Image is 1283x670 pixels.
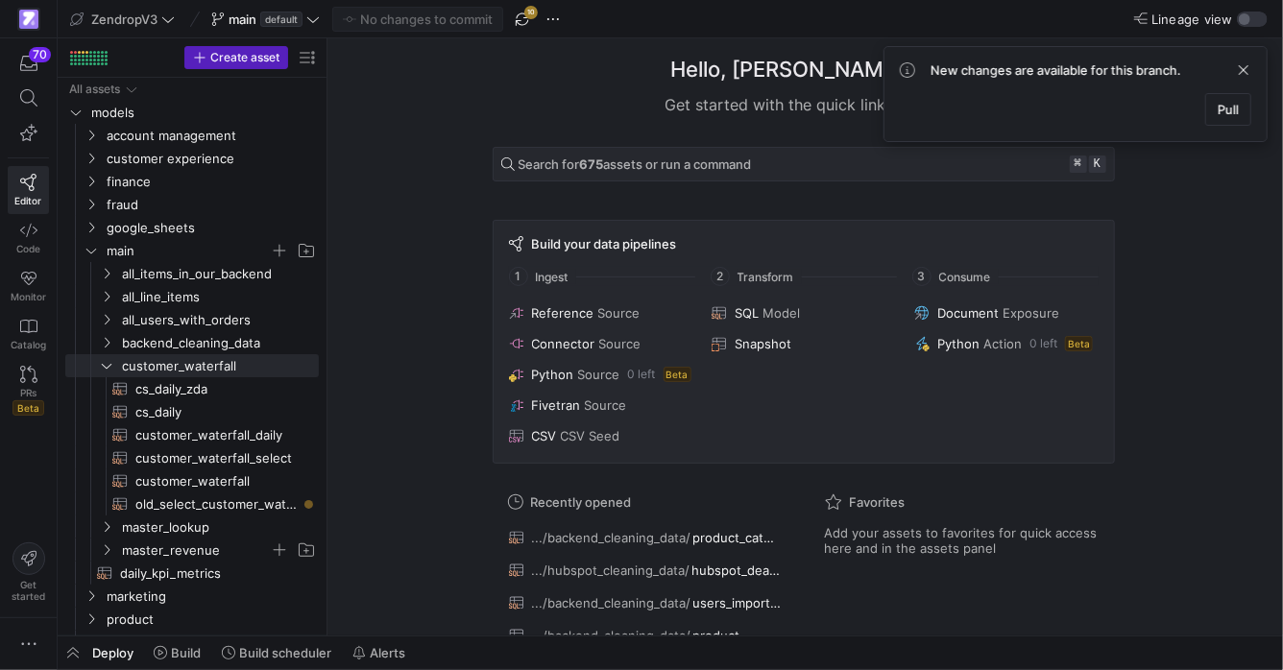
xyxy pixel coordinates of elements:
a: Editor [8,166,49,214]
button: Pull [1205,93,1251,126]
a: Catalog [8,310,49,358]
span: ZendropV3 [91,12,157,27]
span: 0 left [1029,337,1057,350]
span: master_revenue [122,539,270,562]
span: product [693,628,740,643]
div: All assets [69,83,120,96]
div: Press SPACE to select this row. [65,631,319,654]
span: customer experience [107,148,316,170]
span: customer_waterfall_daily​​​​​​​​​​ [135,424,297,446]
div: Press SPACE to select this row. [65,469,319,492]
span: Python [937,336,980,351]
button: Snapshot [708,332,899,355]
span: Source [598,305,641,321]
div: Press SPACE to select this row. [65,147,319,170]
div: Press SPACE to select this row. [65,262,319,285]
span: google_sheets [107,217,316,239]
span: Catalog [11,339,46,350]
span: Model [763,305,800,321]
button: PythonAction0 leftBeta [910,332,1101,355]
span: fraud [107,194,316,216]
a: PRsBeta [8,358,49,423]
span: Favorites [850,494,906,510]
button: .../hubspot_cleaning_data/hubspot_deals_metrics [504,558,787,583]
span: Alerts [370,645,405,660]
button: Getstarted [8,535,49,610]
button: Build [145,636,209,669]
div: Press SPACE to select this row. [65,585,319,608]
div: Press SPACE to select this row. [65,78,319,101]
img: https://storage.googleapis.com/y42-prod-data-exchange/images/qZXOSqkTtPuVcXVzF40oUlM07HVTwZXfPK0U... [19,10,38,29]
span: Document [937,305,999,321]
span: customer_waterfall​​​​​​​​​​ [135,470,297,492]
a: old_select_customer_waterfall​​​​​​​​​​ [65,492,319,515]
span: Recently opened [531,494,632,510]
button: Alerts [344,636,414,669]
span: sales [107,632,316,654]
div: Press SPACE to select this row. [65,124,319,147]
a: daily_kpi_metrics​​​​​​​​​​ [65,562,319,585]
kbd: k [1089,156,1106,173]
div: Press SPACE to select this row. [65,193,319,216]
button: ZendropV3 [65,7,180,32]
div: Press SPACE to select this row. [65,308,319,331]
span: Deploy [92,645,133,660]
button: CSVCSV Seed [505,424,696,447]
span: Create asset [210,51,279,64]
div: Press SPACE to select this row. [65,170,319,193]
button: PythonSource0 leftBeta [505,363,696,386]
button: ReferenceSource [505,301,696,324]
span: Snapshot [735,336,791,351]
span: old_select_customer_waterfall​​​​​​​​​​ [135,493,297,515]
a: customer_waterfall​​​​​​​​​​ [65,469,319,492]
div: Press SPACE to select this row. [65,515,319,538]
span: Connector [532,336,595,351]
div: Press SPACE to select this row. [65,562,319,585]
h1: Hello, [PERSON_NAME] ✨ [671,54,936,85]
button: Search for675assets or run a command⌘k [493,147,1115,181]
span: .../backend_cleaning_data/ [532,530,691,545]
button: Build scheduler [213,636,340,669]
button: .../backend_cleaning_data/users_import_list [504,590,787,615]
button: ConnectorSource [505,332,696,355]
span: Action [983,336,1022,351]
span: SQL [735,305,759,321]
div: Press SPACE to select this row. [65,446,319,469]
span: main [229,12,256,27]
span: backend_cleaning_data [122,332,316,354]
span: main [107,240,270,262]
div: Press SPACE to select this row. [65,331,319,354]
button: 70 [8,46,49,81]
span: all_users_with_orders [122,309,316,331]
div: 70 [29,47,51,62]
span: Monitor [11,291,46,302]
span: Exposure [1003,305,1059,321]
button: FivetranSource [505,394,696,417]
span: Fivetran [532,397,581,413]
span: Get started [12,579,45,602]
span: Lineage view [1151,12,1233,27]
span: Pull [1218,102,1239,117]
div: Press SPACE to select this row. [65,492,319,515]
a: Monitor [8,262,49,310]
span: account management [107,125,316,147]
span: Source [578,367,620,382]
button: DocumentExposure [910,301,1101,324]
button: maindefault [206,7,325,32]
button: Create asset [184,46,288,69]
div: Press SPACE to select this row. [65,216,319,239]
span: Reference [532,305,594,321]
span: hubspot_deals_metrics [692,562,782,578]
div: Press SPACE to select this row. [65,285,319,308]
span: cs_daily​​​​​​​​​​ [135,401,297,423]
span: marketing [107,586,316,608]
span: Build scheduler [239,645,331,660]
span: users_import_list [693,595,782,610]
span: CSV Seed [561,428,620,443]
span: Search for assets or run a command [519,156,752,172]
button: .../backend_cleaning_data/product_category_relations [504,525,787,550]
span: product_category_relations [693,530,782,545]
span: customer_waterfall [122,355,316,377]
span: finance [107,171,316,193]
span: Beta [664,367,691,382]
